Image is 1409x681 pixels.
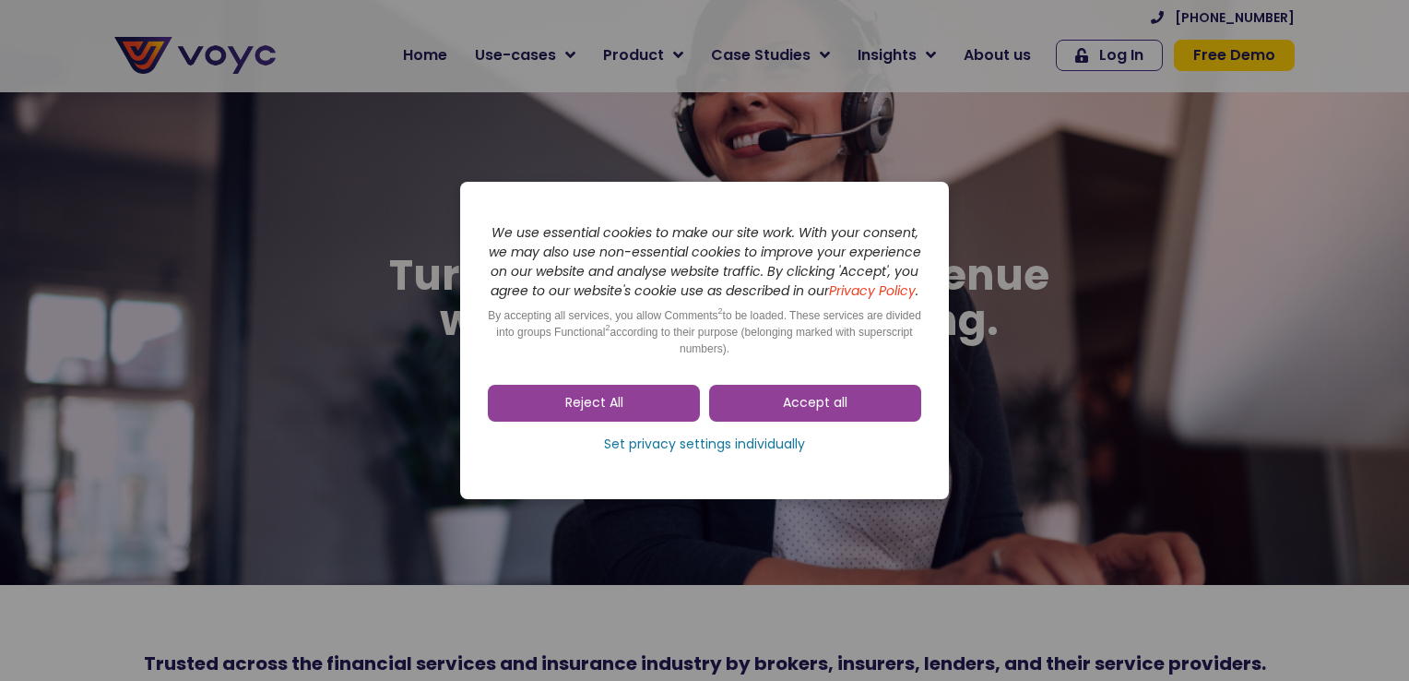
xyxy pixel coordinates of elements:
[718,306,723,316] sup: 2
[488,431,921,459] a: Set privacy settings individually
[604,436,805,454] span: Set privacy settings individually
[488,385,700,422] a: Reject All
[783,394,847,412] span: Accept all
[565,394,623,412] span: Reject All
[489,223,921,300] i: We use essential cookies to make our site work. With your consent, we may also use non-essential ...
[709,385,921,422] a: Accept all
[605,323,610,332] sup: 2
[829,281,916,300] a: Privacy Policy
[488,309,921,355] span: By accepting all services, you allow Comments to be loaded. These services are divided into group...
